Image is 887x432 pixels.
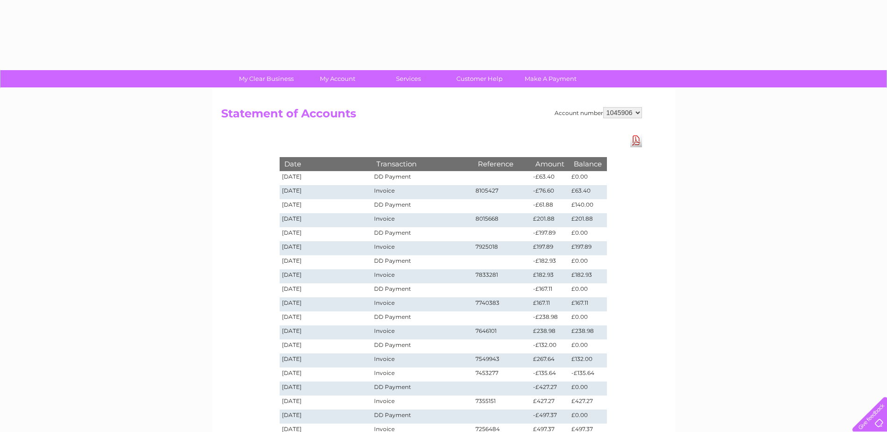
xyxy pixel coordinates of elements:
td: DD Payment [372,283,473,297]
td: £201.88 [569,213,606,227]
td: Invoice [372,325,473,339]
td: [DATE] [280,283,372,297]
td: £0.00 [569,227,606,241]
td: 7549943 [473,353,531,367]
td: Invoice [372,396,473,410]
td: 7833281 [473,269,531,283]
th: Reference [473,157,531,171]
td: £132.00 [569,353,606,367]
td: £0.00 [569,171,606,185]
td: Invoice [372,213,473,227]
td: £0.00 [569,410,606,424]
td: -£427.27 [531,382,569,396]
td: DD Payment [372,339,473,353]
td: -£76.60 [531,185,569,199]
td: DD Payment [372,255,473,269]
td: -£197.89 [531,227,569,241]
td: [DATE] [280,185,372,199]
td: Invoice [372,297,473,311]
td: -£63.40 [531,171,569,185]
td: -£238.98 [531,311,569,325]
td: 8105427 [473,185,531,199]
td: £0.00 [569,382,606,396]
td: £140.00 [569,199,606,213]
td: 7453277 [473,367,531,382]
a: Customer Help [441,70,518,87]
td: £0.00 [569,339,606,353]
td: Invoice [372,353,473,367]
td: Invoice [372,367,473,382]
td: £0.00 [569,283,606,297]
td: [DATE] [280,339,372,353]
td: -£182.93 [531,255,569,269]
td: £0.00 [569,311,606,325]
td: [DATE] [280,382,372,396]
a: My Clear Business [228,70,305,87]
td: 7646101 [473,325,531,339]
td: [DATE] [280,325,372,339]
th: Amount [531,157,569,171]
td: DD Payment [372,410,473,424]
td: £197.89 [531,241,569,255]
td: £238.98 [569,325,606,339]
td: £427.27 [531,396,569,410]
td: £201.88 [531,213,569,227]
td: [DATE] [280,227,372,241]
td: £63.40 [569,185,606,199]
td: [DATE] [280,171,372,185]
td: [DATE] [280,367,372,382]
td: Invoice [372,185,473,199]
td: [DATE] [280,396,372,410]
th: Date [280,157,372,171]
td: DD Payment [372,171,473,185]
td: [DATE] [280,353,372,367]
td: [DATE] [280,241,372,255]
td: [DATE] [280,297,372,311]
td: -£497.37 [531,410,569,424]
td: £238.98 [531,325,569,339]
td: £267.64 [531,353,569,367]
td: 7740383 [473,297,531,311]
th: Balance [569,157,606,171]
td: DD Payment [372,311,473,325]
td: -£167.11 [531,283,569,297]
td: -£135.64 [569,367,606,382]
td: [DATE] [280,410,372,424]
td: £0.00 [569,255,606,269]
td: £197.89 [569,241,606,255]
a: Make A Payment [512,70,589,87]
div: Account number [555,107,642,118]
td: -£61.88 [531,199,569,213]
td: 8015668 [473,213,531,227]
td: [DATE] [280,213,372,227]
h2: Statement of Accounts [221,107,642,125]
td: £167.11 [531,297,569,311]
td: DD Payment [372,199,473,213]
td: DD Payment [372,382,473,396]
td: -£135.64 [531,367,569,382]
th: Transaction [372,157,473,171]
td: DD Payment [372,227,473,241]
td: Invoice [372,269,473,283]
td: [DATE] [280,269,372,283]
td: [DATE] [280,199,372,213]
td: -£132.00 [531,339,569,353]
td: £182.93 [569,269,606,283]
td: £167.11 [569,297,606,311]
a: Services [370,70,447,87]
td: 7355151 [473,396,531,410]
td: £427.27 [569,396,606,410]
a: My Account [299,70,376,87]
td: £182.93 [531,269,569,283]
td: 7925018 [473,241,531,255]
a: Download Pdf [630,134,642,147]
td: Invoice [372,241,473,255]
td: [DATE] [280,311,372,325]
td: [DATE] [280,255,372,269]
